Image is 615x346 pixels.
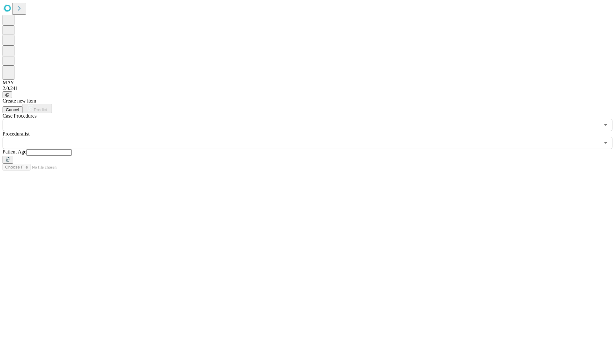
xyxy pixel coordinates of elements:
[3,98,36,103] span: Create new item
[3,91,12,98] button: @
[3,149,26,154] span: Patient Age
[5,92,10,97] span: @
[34,107,47,112] span: Predict
[3,106,22,113] button: Cancel
[3,80,612,86] div: MAY
[601,138,610,147] button: Open
[6,107,19,112] span: Cancel
[22,104,52,113] button: Predict
[3,131,29,136] span: Proceduralist
[3,113,37,119] span: Scheduled Procedure
[601,120,610,129] button: Open
[3,86,612,91] div: 2.0.241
